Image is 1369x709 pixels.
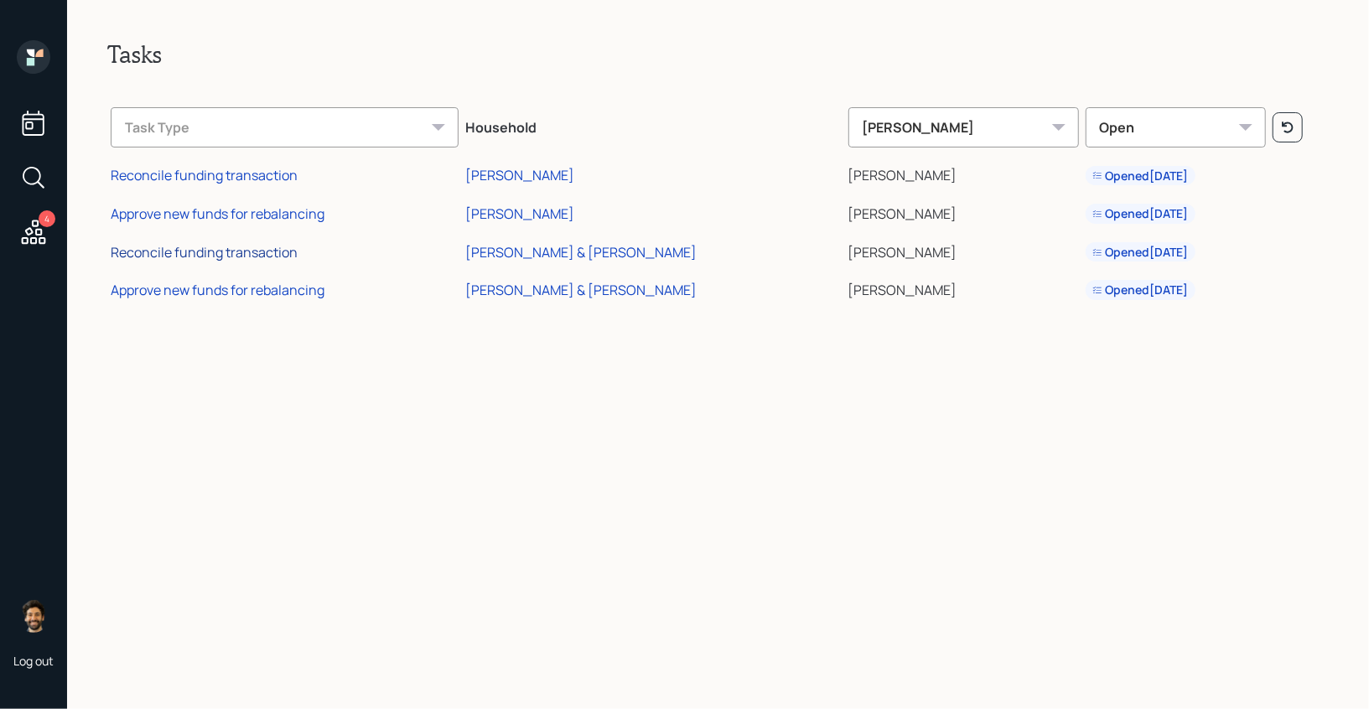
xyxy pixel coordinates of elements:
[465,166,574,184] div: [PERSON_NAME]
[1086,107,1267,147] div: Open
[465,243,697,261] div: [PERSON_NAME] & [PERSON_NAME]
[111,243,298,261] div: Reconcile funding transaction
[845,192,1082,230] td: [PERSON_NAME]
[1092,168,1189,184] div: Opened [DATE]
[462,96,845,154] th: Household
[111,107,459,147] div: Task Type
[1092,244,1189,261] div: Opened [DATE]
[111,281,324,299] div: Approve new funds for rebalancing
[848,107,1079,147] div: [PERSON_NAME]
[17,599,50,633] img: eric-schwartz-headshot.png
[845,230,1082,269] td: [PERSON_NAME]
[1092,205,1189,222] div: Opened [DATE]
[39,210,55,227] div: 4
[465,281,697,299] div: [PERSON_NAME] & [PERSON_NAME]
[111,204,324,223] div: Approve new funds for rebalancing
[845,154,1082,193] td: [PERSON_NAME]
[1092,282,1189,298] div: Opened [DATE]
[845,268,1082,307] td: [PERSON_NAME]
[107,40,1329,69] h2: Tasks
[465,204,574,223] div: [PERSON_NAME]
[111,166,298,184] div: Reconcile funding transaction
[13,653,54,669] div: Log out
